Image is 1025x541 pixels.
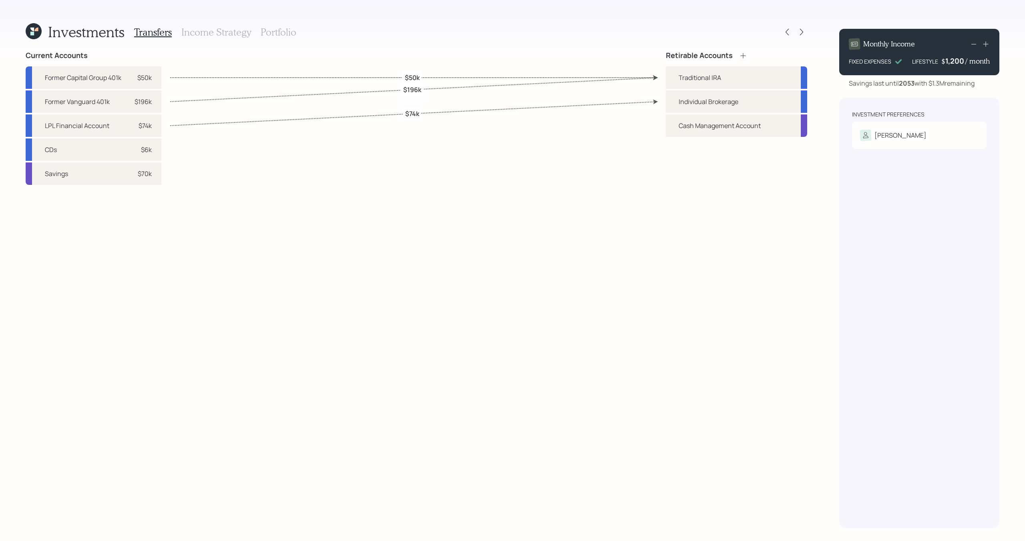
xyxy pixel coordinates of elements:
[874,130,927,140] div: [PERSON_NAME]
[679,97,738,106] div: Individual Brokerage
[849,57,891,66] div: FIXED EXPENSES
[141,145,152,154] div: $6k
[135,97,152,106] div: $196k
[181,26,251,38] h3: Income Strategy
[405,73,420,82] label: $50k
[679,73,721,82] div: Traditional IRA
[899,79,914,88] b: 2053
[138,169,152,178] div: $70k
[863,40,915,48] h4: Monthly Income
[403,85,421,94] label: $196k
[849,78,975,88] div: Savings last until with $1.3M remaining
[852,110,925,118] div: Investment Preferences
[45,73,121,82] div: Former Capital Group 401k
[134,26,172,38] h3: Transfers
[45,121,109,130] div: LPL Financial Account
[45,145,57,154] div: CDs
[45,97,110,106] div: Former Vanguard 401k
[48,23,125,40] h1: Investments
[261,26,296,38] h3: Portfolio
[137,73,152,82] div: $50k
[941,57,945,66] h4: $
[679,121,761,130] div: Cash Management Account
[45,169,68,178] div: Savings
[405,109,419,118] label: $74k
[965,57,990,66] h4: / month
[666,51,733,60] h4: Retirable Accounts
[26,51,88,60] h4: Current Accounts
[912,57,938,66] div: LIFESTYLE
[945,56,965,66] div: 1,200
[139,121,152,130] div: $74k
